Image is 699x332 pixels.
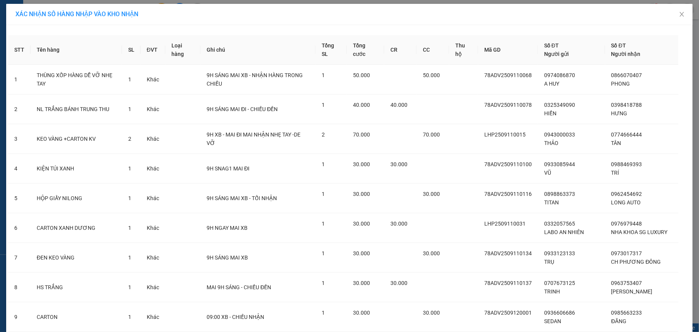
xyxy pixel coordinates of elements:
[611,42,626,49] span: Số ĐT
[353,310,370,316] span: 30.000
[611,170,619,176] span: TRÍ
[390,280,407,286] span: 30.000
[611,250,642,256] span: 0973017317
[31,213,122,243] td: CARTON XANH DƯƠNG
[207,72,303,87] span: 9H SÁNG MAI XB - NHẬN HÀNG TRONG CHIỀU
[423,131,440,138] span: 70.000
[8,94,31,124] td: 2
[322,131,325,138] span: 2
[322,161,325,167] span: 1
[353,72,370,78] span: 50.000
[207,254,248,261] span: 9H SÁNG MAI XB
[207,195,277,201] span: 9H SÁNG MAI XB - TỐI NHẬN
[322,102,325,108] span: 1
[611,191,642,197] span: 0962454692
[353,161,370,167] span: 30.000
[128,225,131,231] span: 1
[423,72,440,78] span: 50.000
[384,35,417,65] th: CR
[128,314,131,320] span: 1
[544,42,559,49] span: Số ĐT
[390,102,407,108] span: 40.000
[31,124,122,154] td: KEO VÀNG +CARTON KV
[8,184,31,213] td: 5
[141,94,165,124] td: Khác
[611,110,628,116] span: HƯNG
[390,221,407,227] span: 30.000
[353,131,370,138] span: 70.000
[484,221,526,227] span: LHP2509110031
[200,35,316,65] th: Ghi chú
[423,250,440,256] span: 30.000
[347,35,384,65] th: Tổng cước
[611,161,642,167] span: 0988469393
[128,106,131,112] span: 1
[128,254,131,261] span: 1
[611,81,630,87] span: PHONG
[128,284,131,290] span: 1
[8,35,31,65] th: STT
[544,318,561,324] span: SEDAN
[544,280,575,286] span: 0707673125
[207,106,278,112] span: 9H SÁNG MAI ĐI - CHIỀU ĐẾN
[390,161,407,167] span: 30.000
[141,124,165,154] td: Khác
[322,191,325,197] span: 1
[31,35,122,65] th: Tên hàng
[611,221,642,227] span: 0976979448
[611,102,642,108] span: 0398418788
[128,195,131,201] span: 1
[141,35,165,65] th: ĐVT
[165,35,201,65] th: Loại hàng
[141,243,165,273] td: Khác
[611,259,661,265] span: CH PHƯƠNG ĐÔNG
[544,310,575,316] span: 0936606686
[544,259,554,265] span: TRỤ
[611,131,642,138] span: 0774666444
[611,229,668,235] span: NHA KHOA SG LUXURY
[544,170,551,176] span: VŨ
[8,302,31,332] td: 9
[544,110,556,116] span: HIỀN
[122,35,141,65] th: SL
[353,221,370,227] span: 30.000
[322,221,325,227] span: 1
[544,199,559,206] span: TITAN
[544,81,559,87] span: A HUY
[544,102,575,108] span: 0325349090
[8,243,31,273] td: 7
[423,191,440,197] span: 30.000
[353,102,370,108] span: 40.000
[353,191,370,197] span: 30.000
[8,65,31,94] td: 1
[544,72,575,78] span: 0974086870
[484,250,532,256] span: 78ADV2509110134
[544,140,558,146] span: THẢO
[611,140,621,146] span: TÂN
[141,184,165,213] td: Khác
[544,131,575,138] span: 0943000033
[484,72,532,78] span: 78ADV2509110068
[611,51,641,57] span: Người nhận
[141,302,165,332] td: Khác
[544,191,575,197] span: 0898863373
[8,124,31,154] td: 3
[423,310,440,316] span: 30.000
[544,51,569,57] span: Người gửi
[671,4,693,25] button: Close
[207,225,248,231] span: 9H NGAY MAI XB
[31,184,122,213] td: HỘP GIẤY NILONG
[484,161,532,167] span: 78ADV2509110100
[31,94,122,124] td: NL TRẮNG BÁNH TRUNG THU
[544,229,584,235] span: LABO AN NHIÊN
[611,318,626,324] span: ĐĂNG
[128,165,131,172] span: 1
[611,280,642,286] span: 0963753407
[141,154,165,184] td: Khác
[484,102,532,108] span: 78ADV2509110078
[611,288,653,295] span: [PERSON_NAME]
[31,243,122,273] td: ĐEN KEO VÀNG
[31,154,122,184] td: KIỆN TÚI XANH
[611,199,641,206] span: LONG AUTO
[141,65,165,94] td: Khác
